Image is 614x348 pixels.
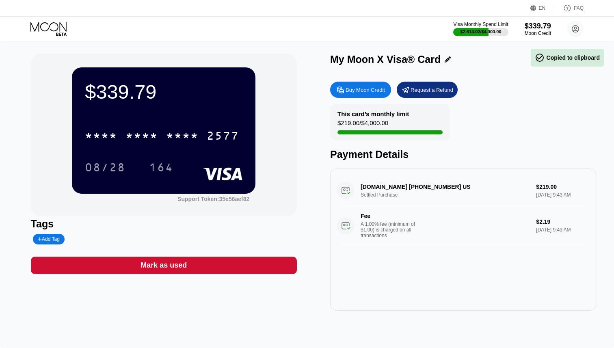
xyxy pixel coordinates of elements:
[38,236,60,242] div: Add Tag
[525,22,551,36] div: $339.79Moon Credit
[574,5,584,11] div: FAQ
[330,82,391,98] div: Buy Moon Credit
[149,162,173,175] div: 164
[582,316,608,342] iframe: Button to launch messaging window
[530,4,555,12] div: EN
[337,119,388,130] div: $219.00 / $4,000.00
[79,157,132,177] div: 08/28
[141,261,187,270] div: Mark as used
[337,206,590,245] div: FeeA 1.00% fee (minimum of $1.00) is charged on all transactions$2.19[DATE] 9:43 AM
[31,218,297,230] div: Tags
[555,4,584,12] div: FAQ
[361,221,422,238] div: A 1.00% fee (minimum of $1.00) is charged on all transactions
[539,5,546,11] div: EN
[31,257,297,274] div: Mark as used
[33,234,65,244] div: Add Tag
[177,196,249,202] div: Support Token: 35e56aef82
[397,82,458,98] div: Request a Refund
[535,53,600,63] div: Copied to clipboard
[536,218,590,225] div: $2.19
[207,130,239,143] div: 2577
[330,149,596,160] div: Payment Details
[453,22,508,27] div: Visa Monthly Spend Limit
[85,80,242,103] div: $339.79
[85,162,125,175] div: 08/28
[525,30,551,36] div: Moon Credit
[330,54,441,65] div: My Moon X Visa® Card
[361,213,417,219] div: Fee
[143,157,179,177] div: 164
[536,227,590,233] div: [DATE] 9:43 AM
[535,53,545,63] span: 
[460,29,502,34] div: $2,614.02 / $4,000.00
[411,86,453,93] div: Request a Refund
[525,22,551,30] div: $339.79
[346,86,385,93] div: Buy Moon Credit
[453,22,508,36] div: Visa Monthly Spend Limit$2,614.02/$4,000.00
[177,196,249,202] div: Support Token:35e56aef82
[337,110,409,117] div: This card’s monthly limit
